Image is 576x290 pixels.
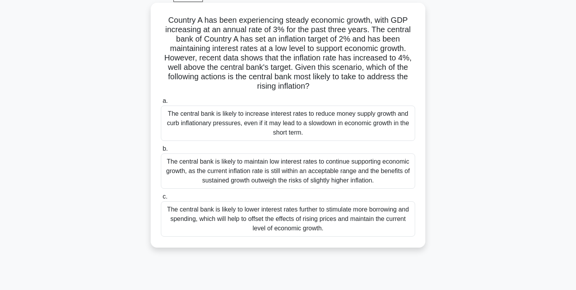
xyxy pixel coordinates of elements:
[162,193,167,200] span: c.
[161,153,415,189] div: The central bank is likely to maintain low interest rates to continue supporting economic growth,...
[162,97,168,104] span: a.
[161,201,415,237] div: The central bank is likely to lower interest rates further to stimulate more borrowing and spendi...
[160,15,416,91] h5: Country A has been experiencing steady economic growth, with GDP increasing at an annual rate of ...
[162,145,168,152] span: b.
[161,106,415,141] div: The central bank is likely to increase interest rates to reduce money supply growth and curb infl...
